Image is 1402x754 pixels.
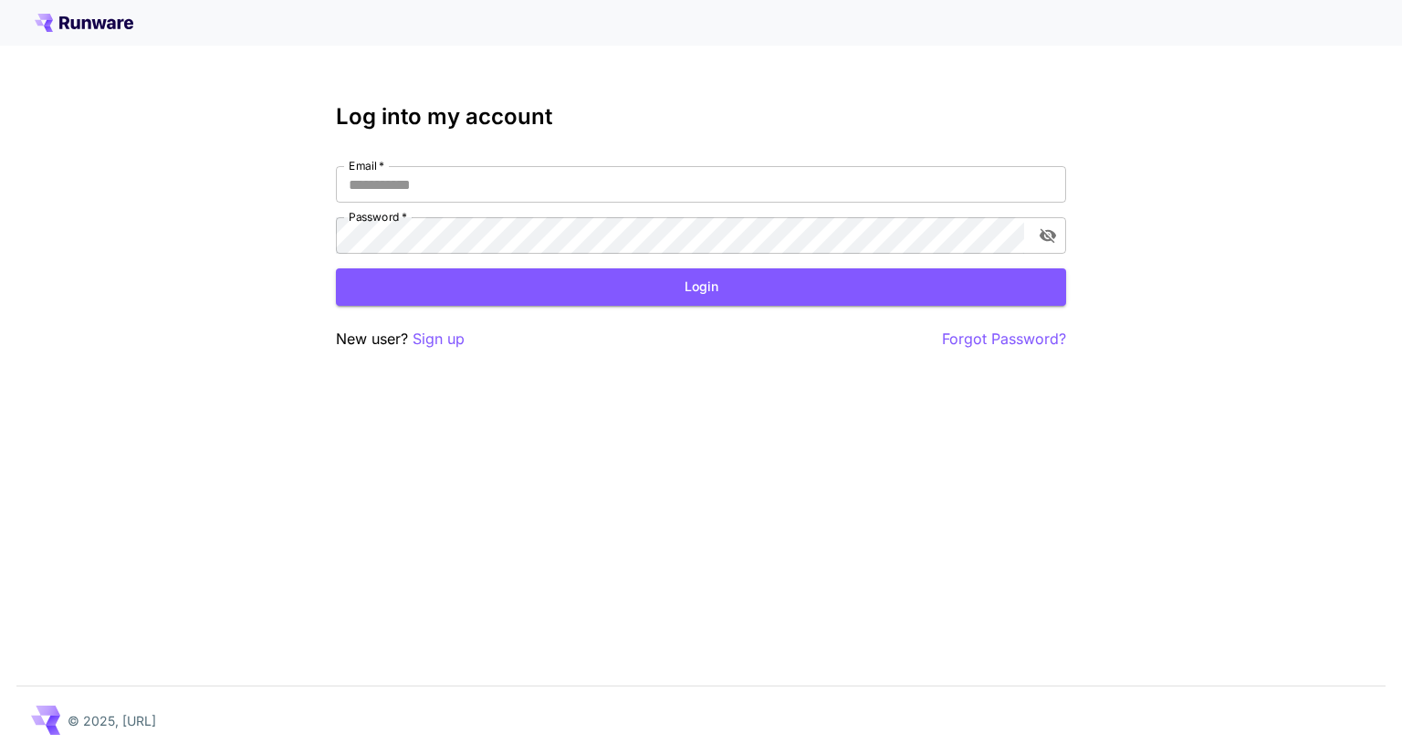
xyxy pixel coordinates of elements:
[1031,219,1064,252] button: toggle password visibility
[336,268,1066,306] button: Login
[413,328,465,351] button: Sign up
[349,158,384,173] label: Email
[336,328,465,351] p: New user?
[68,711,156,730] p: © 2025, [URL]
[349,209,407,225] label: Password
[336,104,1066,130] h3: Log into my account
[942,328,1066,351] button: Forgot Password?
